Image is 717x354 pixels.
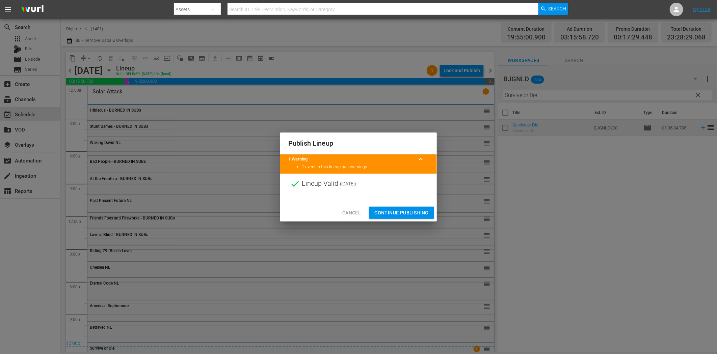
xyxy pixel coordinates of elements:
button: Cancel [337,207,366,219]
span: ( [DATE] ) [340,179,356,189]
span: menu [4,5,12,13]
li: 1 event in this lineup has warnings. [302,164,429,170]
button: keyboard_arrow_up [413,151,429,167]
button: Continue Publishing [369,207,434,219]
a: Sign Out [693,7,711,12]
div: Lineup Valid [280,174,437,194]
span: Cancel [342,209,361,217]
span: Search [549,3,566,15]
span: keyboard_arrow_up [417,155,425,163]
img: ans4CAIJ8jUAAAAAAAAAAAAAAAAAAAAAAAAgQb4GAAAAAAAAAAAAAAAAAAAAAAAAJMjXAAAAAAAAAAAAAAAAAAAAAAAAgAT5G... [16,2,49,18]
title: 1 Warning [288,156,413,163]
span: Continue Publishing [374,209,429,217]
h2: Publish Lineup [288,138,429,149]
